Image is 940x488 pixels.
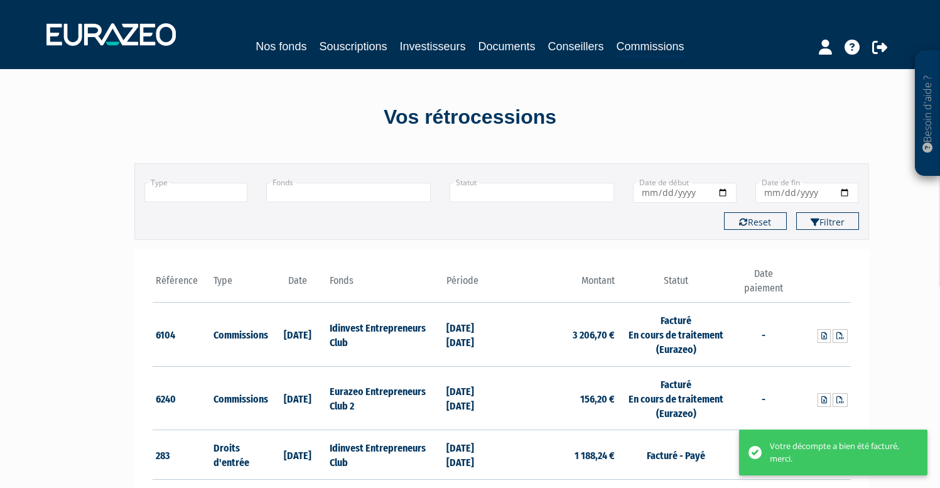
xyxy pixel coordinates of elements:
[210,366,269,430] td: Commissions
[269,267,327,303] th: Date
[734,366,792,430] td: -
[210,430,269,480] td: Droits d'entrée
[548,38,604,55] a: Conseillers
[399,38,465,55] a: Investisseurs
[46,23,176,46] img: 1732889491-logotype_eurazeo_blanc_rvb.png
[327,267,443,303] th: Fonds
[618,366,734,430] td: Facturé En cours de traitement (Eurazeo)
[724,212,787,230] button: Reset
[210,303,269,367] td: Commissions
[153,267,211,303] th: Référence
[770,440,909,465] div: Votre décompte a bien été facturé, merci.
[269,430,327,480] td: [DATE]
[153,430,211,480] td: 283
[327,430,443,480] td: Idinvest Entrepreneurs Club
[319,38,387,55] a: Souscriptions
[210,267,269,303] th: Type
[618,430,734,480] td: Facturé - Payé
[502,430,618,480] td: 1 188,24 €
[618,267,734,303] th: Statut
[327,366,443,430] td: Eurazeo Entrepreneurs Club 2
[112,103,828,132] div: Vos rétrocessions
[443,303,502,367] td: [DATE] [DATE]
[618,303,734,367] td: Facturé En cours de traitement (Eurazeo)
[921,57,935,170] p: Besoin d'aide ?
[269,366,327,430] td: [DATE]
[443,366,502,430] td: [DATE] [DATE]
[478,38,536,55] a: Documents
[153,303,211,367] td: 6104
[256,38,306,55] a: Nos fonds
[502,303,618,367] td: 3 206,70 €
[443,267,502,303] th: Période
[327,303,443,367] td: Idinvest Entrepreneurs Club
[734,430,792,480] td: -
[734,267,792,303] th: Date paiement
[734,303,792,367] td: -
[617,38,684,57] a: Commissions
[443,430,502,480] td: [DATE] [DATE]
[502,366,618,430] td: 156,20 €
[502,267,618,303] th: Montant
[269,303,327,367] td: [DATE]
[153,366,211,430] td: 6240
[796,212,859,230] button: Filtrer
